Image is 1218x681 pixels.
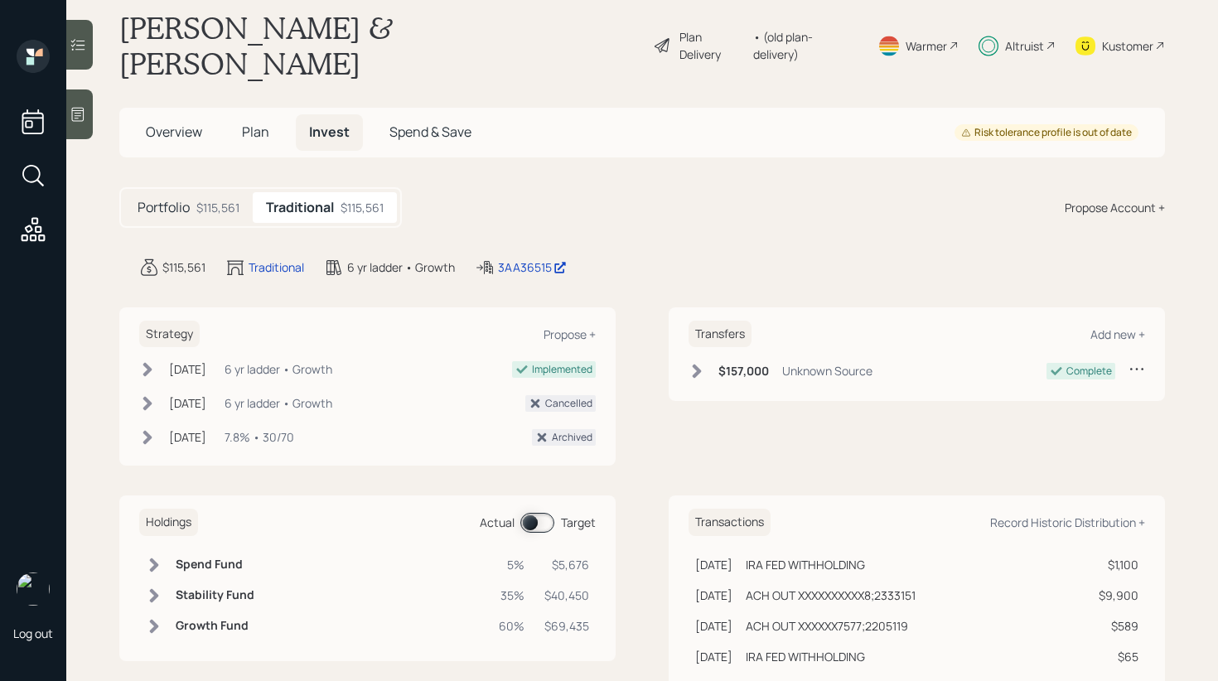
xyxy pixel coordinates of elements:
[498,258,567,276] div: 3AA36515
[499,556,524,573] div: 5%
[1099,617,1138,635] div: $589
[341,199,384,216] div: $115,561
[499,617,524,635] div: 60%
[1066,364,1112,379] div: Complete
[782,362,872,379] div: Unknown Source
[499,587,524,604] div: 35%
[242,123,269,141] span: Plan
[119,10,640,81] h1: [PERSON_NAME] & [PERSON_NAME]
[347,258,455,276] div: 6 yr ladder • Growth
[162,258,205,276] div: $115,561
[176,558,254,572] h6: Spend Fund
[176,619,254,633] h6: Growth Fund
[545,396,592,411] div: Cancelled
[961,126,1132,140] div: Risk tolerance profile is out of date
[544,326,596,342] div: Propose +
[1099,587,1138,604] div: $9,900
[17,572,50,606] img: retirable_logo.png
[544,556,589,573] div: $5,676
[225,428,294,446] div: 7.8% • 30/70
[176,588,254,602] h6: Stability Fund
[746,556,865,573] div: IRA FED WITHHOLDING
[13,625,53,641] div: Log out
[990,514,1145,530] div: Record Historic Distribution +
[544,617,589,635] div: $69,435
[906,37,947,55] div: Warmer
[695,587,732,604] div: [DATE]
[544,587,589,604] div: $40,450
[1102,37,1153,55] div: Kustomer
[695,648,732,665] div: [DATE]
[225,360,332,378] div: 6 yr ladder • Growth
[169,360,206,378] div: [DATE]
[146,123,202,141] span: Overview
[679,28,745,63] div: Plan Delivery
[389,123,471,141] span: Spend & Save
[480,514,515,531] div: Actual
[139,509,198,536] h6: Holdings
[561,514,596,531] div: Target
[169,394,206,412] div: [DATE]
[689,321,752,348] h6: Transfers
[169,428,206,446] div: [DATE]
[309,123,350,141] span: Invest
[1099,648,1138,665] div: $65
[753,28,858,63] div: • (old plan-delivery)
[266,200,334,215] h5: Traditional
[1099,556,1138,573] div: $1,100
[1090,326,1145,342] div: Add new +
[689,509,771,536] h6: Transactions
[746,587,916,604] div: ACH OUT XXXXXXXXXX8;2333151
[196,199,239,216] div: $115,561
[718,365,769,379] h6: $157,000
[225,394,332,412] div: 6 yr ladder • Growth
[746,648,865,665] div: IRA FED WITHHOLDING
[695,617,732,635] div: [DATE]
[695,556,732,573] div: [DATE]
[139,321,200,348] h6: Strategy
[552,430,592,445] div: Archived
[1065,199,1165,216] div: Propose Account +
[746,617,908,635] div: ACH OUT XXXXXX7577;2205119
[532,362,592,377] div: Implemented
[138,200,190,215] h5: Portfolio
[1005,37,1044,55] div: Altruist
[249,258,304,276] div: Traditional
